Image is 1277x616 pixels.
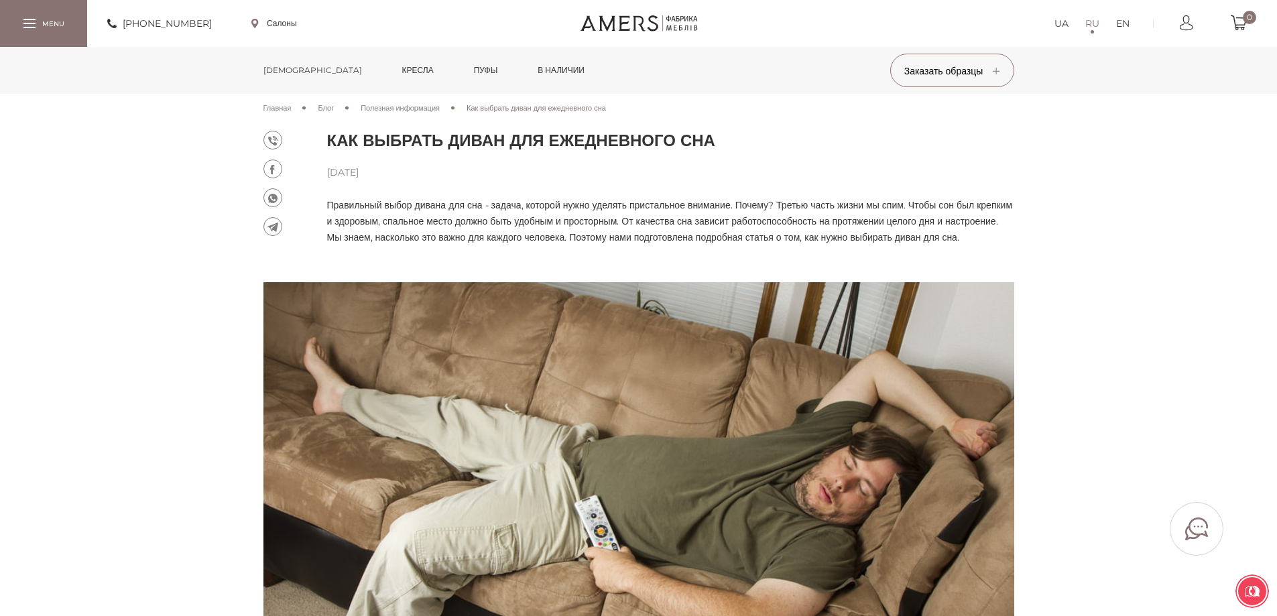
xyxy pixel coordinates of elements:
[1116,15,1130,32] a: EN
[253,47,372,94] a: [DEMOGRAPHIC_DATA]
[107,15,212,32] a: [PHONE_NUMBER]
[318,102,334,114] a: Блог
[528,47,595,94] a: в наличии
[263,102,292,114] a: Главная
[327,197,1014,245] p: Правильный выбор дивана для сна - задача, которой нужно уделять пристальное внимание. Почему? Тре...
[263,103,292,113] span: Главная
[1085,15,1099,32] a: RU
[890,54,1014,87] button: Заказать образцы
[904,65,1000,77] span: Заказать образцы
[1243,11,1256,24] span: 0
[1054,15,1069,32] a: UA
[464,47,508,94] a: Пуфы
[327,131,1014,151] h1: Как выбрать диван для ежедневного сна
[318,103,334,113] span: Блог
[251,17,297,29] a: Салоны
[361,103,440,113] span: Полезная информация
[361,102,440,114] a: Полезная информация
[392,47,444,94] a: Кресла
[327,164,1014,180] span: [DATE]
